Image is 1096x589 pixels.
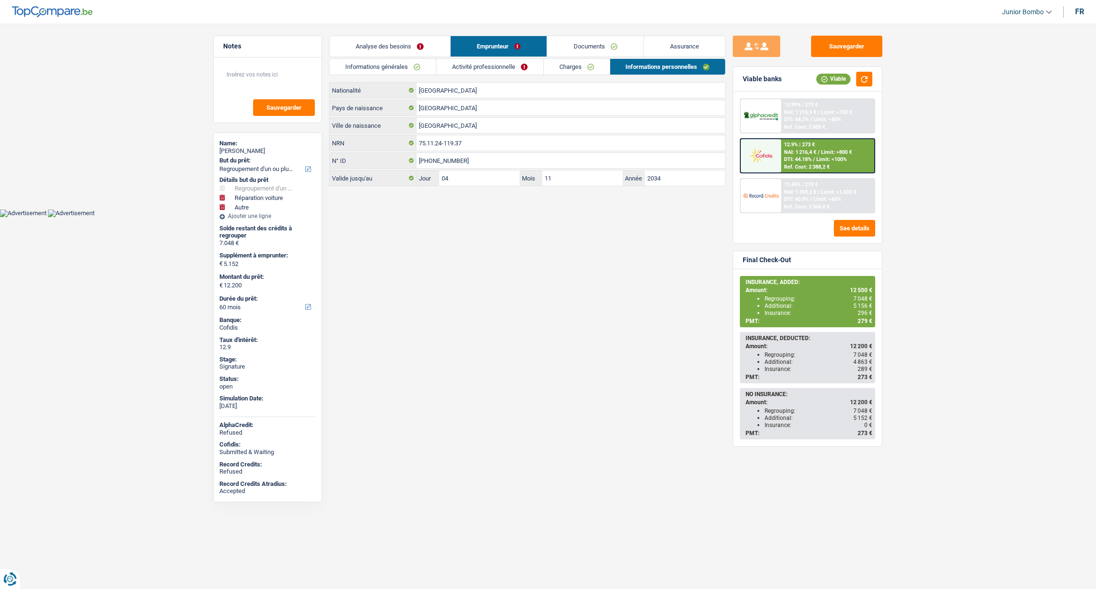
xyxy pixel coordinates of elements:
label: Jour [416,171,439,186]
div: Additional: [765,415,872,421]
div: Insurance: [765,366,872,372]
label: Durée du prêt: [219,295,314,303]
span: NAI: 1 393,2 € [784,189,816,195]
span: 12 200 € [850,343,872,350]
span: 273 € [858,430,872,437]
span: NAI: 1 216,4 € [784,149,816,155]
input: JJ [439,171,520,186]
span: Sauvegarder [266,104,302,111]
img: Record Credits [743,187,778,204]
span: DTI: 44.18% [784,156,812,162]
input: MM [542,171,623,186]
label: But du prêt: [219,157,314,164]
span: / [810,196,812,202]
a: Informations générales [330,59,436,75]
span: / [818,109,820,115]
div: Solde restant des crédits à regrouper [219,225,316,239]
div: Taux d'intérêt: [219,336,316,344]
div: Additional: [765,359,872,365]
div: Amount: [746,399,872,406]
div: [PERSON_NAME] [219,147,316,155]
label: NRN [330,135,416,151]
div: Simulation Date: [219,395,316,402]
span: / [810,116,812,123]
img: TopCompare Logo [12,6,93,18]
div: Regrouping: [765,408,872,414]
div: fr [1075,7,1084,16]
div: Cofidis: [219,441,316,448]
div: Additional: [765,303,872,309]
span: DTI: 40.8% [784,196,809,202]
div: Banque: [219,316,316,324]
span: / [813,156,815,162]
span: 7 048 € [853,295,872,302]
img: Cofidis [743,147,778,164]
h5: Notes [223,42,312,50]
div: Submitted & Waiting [219,448,316,456]
div: Stage: [219,356,316,363]
label: Pays de naissance [330,100,416,115]
label: Année [623,171,645,186]
span: / [818,189,820,195]
button: Sauvegarder [253,99,315,116]
div: Name: [219,140,316,147]
div: Viable [816,74,850,84]
div: Cofidis [219,324,316,332]
div: Status: [219,375,316,383]
input: 590-1234567-89 [416,153,725,168]
div: Ref. Cost: 2 405 € [784,124,825,130]
div: Viable banks [743,75,782,83]
div: Amount: [746,287,872,294]
div: Ajouter une ligne [219,213,316,219]
span: 5 156 € [853,303,872,309]
span: Limit: >1.033 € [821,189,856,195]
button: See details [834,220,875,237]
div: Insurance: [765,422,872,428]
div: Record Credits Atradius: [219,480,316,488]
span: Limit: >800 € [821,149,852,155]
label: Valide jusqu'au [330,171,416,186]
div: Détails but du prêt [219,176,316,184]
span: 289 € [858,366,872,372]
span: 5 152 € [853,415,872,421]
a: Informations personnelles [610,59,726,75]
div: Final Check-Out [743,256,791,264]
img: AlphaCredit [743,111,778,122]
input: Belgique [416,83,725,98]
a: Emprunteur [451,36,547,57]
div: INSURANCE, DEDUCTED: [746,335,872,342]
div: AlphaCredit: [219,421,316,429]
span: 273 € [858,374,872,380]
span: 7 048 € [853,408,872,414]
span: Limit: >750 € [821,109,852,115]
div: Ref. Cost: 2 304,8 € [784,204,830,210]
div: PMT: [746,430,872,437]
span: Junior Bombo [1002,8,1044,16]
a: Assurance [644,36,726,57]
span: 0 € [864,422,872,428]
a: Junior Bombo [994,4,1052,20]
a: Charges [544,59,610,75]
div: INSURANCE, ADDED: [746,279,872,285]
div: Refused [219,429,316,437]
label: Mois [520,171,542,186]
div: Regrouping: [765,295,872,302]
input: Belgique [416,100,725,115]
div: 12.45% | 270 € [784,181,818,188]
label: Supplément à emprunter: [219,252,314,259]
a: Documents [547,36,643,57]
button: Sauvegarder [811,36,882,57]
div: Record Credits: [219,461,316,468]
div: Refused [219,468,316,475]
span: / [818,149,820,155]
div: 12.9 [219,343,316,351]
div: 12.9% | 273 € [784,142,815,148]
span: 279 € [858,318,872,324]
div: [DATE] [219,402,316,410]
input: 12.12.12-123.12 [416,135,725,151]
span: NAI: 1 215,9 € [784,109,816,115]
label: Nationalité [330,83,416,98]
img: Advertisement [48,209,94,217]
div: 12.99% | 273 € [784,102,818,108]
span: 12 500 € [850,287,872,294]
